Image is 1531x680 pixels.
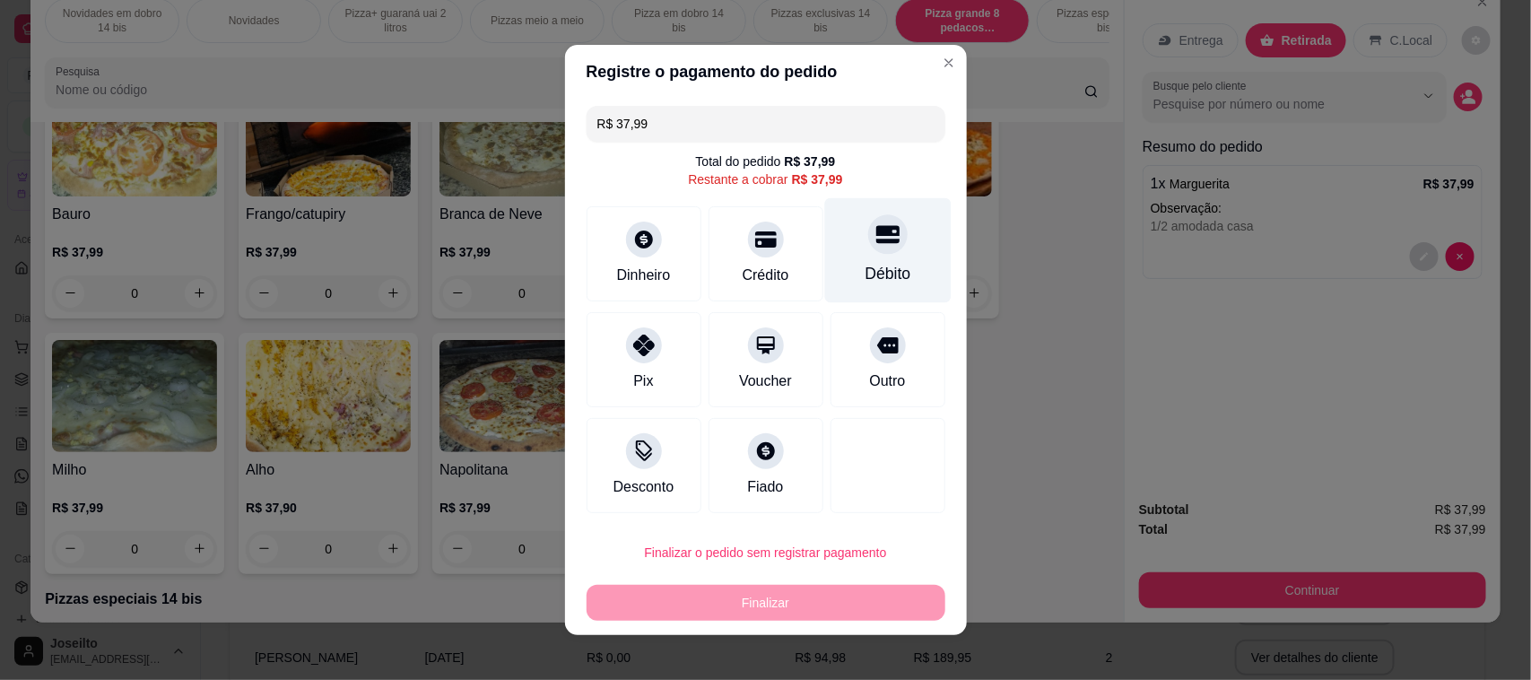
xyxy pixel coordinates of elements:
div: Dinheiro [617,265,671,286]
div: Restante a cobrar [688,170,842,188]
div: Voucher [739,371,792,392]
button: Finalizar o pedido sem registrar pagamento [587,535,945,571]
div: R$ 37,99 [785,153,836,170]
div: Débito [865,262,910,285]
button: Close [935,48,963,77]
div: Crédito [743,265,789,286]
div: Outro [869,371,905,392]
div: Total do pedido [696,153,836,170]
header: Registre o pagamento do pedido [565,45,967,99]
div: Desconto [613,476,674,498]
input: Ex.: hambúrguer de cordeiro [597,106,935,142]
div: Pix [633,371,653,392]
div: R$ 37,99 [792,170,843,188]
div: Fiado [747,476,783,498]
